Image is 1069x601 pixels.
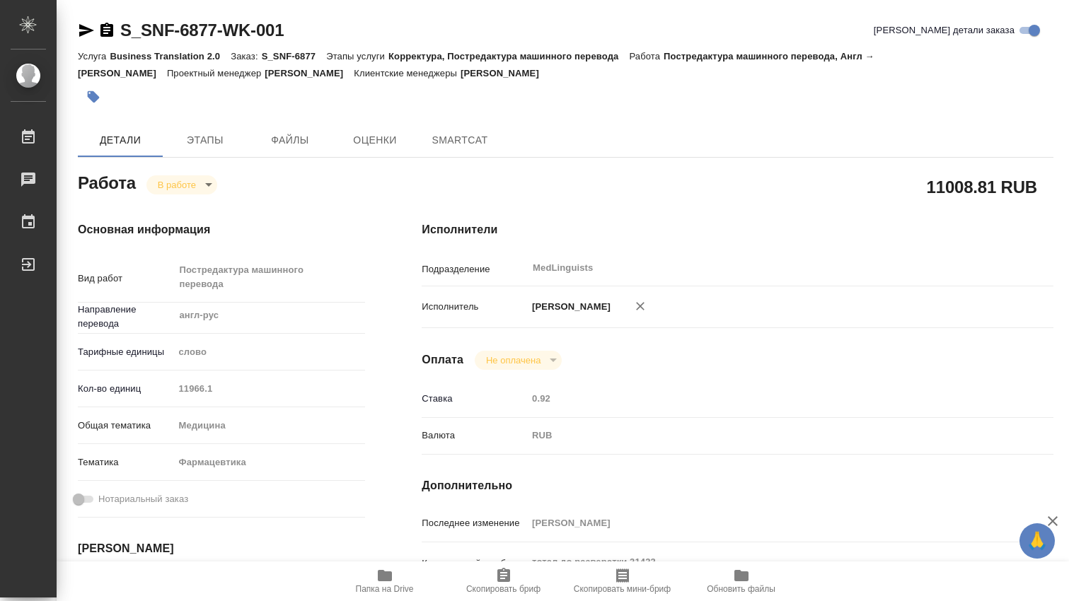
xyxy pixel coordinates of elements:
input: Пустое поле [173,378,365,399]
p: Тарифные единицы [78,345,173,359]
input: Пустое поле [527,388,1000,409]
h4: Основная информация [78,221,365,238]
p: S_SNF-6877 [262,51,327,62]
h2: Работа [78,169,136,194]
div: В работе [146,175,217,194]
span: Нотариальный заказ [98,492,188,506]
button: Скопировать ссылку [98,22,115,39]
p: Клиентские менеджеры [354,68,461,78]
p: [PERSON_NAME] [461,68,550,78]
button: Удалить исполнителя [625,291,656,322]
p: Ставка [422,392,527,406]
div: слово [173,340,365,364]
p: Проектный менеджер [167,68,265,78]
span: Детали [86,132,154,149]
p: [PERSON_NAME] [527,300,611,314]
span: Оценки [341,132,409,149]
p: Заказ: [231,51,261,62]
p: Исполнитель [422,300,527,314]
div: В работе [475,351,562,370]
p: Комментарий к работе [422,556,527,571]
button: 🙏 [1019,523,1055,559]
div: Фармацевтика [173,450,365,474]
div: RUB [527,424,1000,448]
p: Вид работ [78,272,173,286]
p: Работа [629,51,664,62]
button: Обновить файлы [682,561,801,601]
p: Валюта [422,428,527,443]
span: 🙏 [1025,526,1049,556]
button: Скопировать бриф [444,561,563,601]
span: SmartCat [426,132,494,149]
h4: Оплата [422,351,463,368]
span: Файлы [256,132,324,149]
h4: [PERSON_NAME] [78,540,365,557]
h2: 11008.81 RUB [927,175,1037,199]
p: Тематика [78,455,173,469]
button: Папка на Drive [325,561,444,601]
span: Обновить файлы [707,584,775,594]
p: [PERSON_NAME] [265,68,354,78]
span: Скопировать бриф [466,584,541,594]
button: Не оплачена [482,354,545,366]
button: Добавить тэг [78,81,109,112]
h4: Дополнительно [422,477,1053,494]
span: [PERSON_NAME] детали заказа [874,23,1015,37]
input: Пустое поле [527,513,1000,533]
h4: Исполнители [422,221,1053,238]
p: Этапы услуги [326,51,388,62]
p: Кол-во единиц [78,382,173,396]
textarea: тотал до разверстки 31433 [527,550,1000,574]
p: Общая тематика [78,419,173,433]
span: Скопировать мини-бриф [574,584,671,594]
button: В работе [154,179,200,191]
span: Этапы [171,132,239,149]
p: Business Translation 2.0 [110,51,231,62]
p: Направление перевода [78,303,173,331]
p: Корректура, Постредактура машинного перевода [388,51,629,62]
div: Медицина [173,414,365,438]
p: Последнее изменение [422,516,527,530]
button: Скопировать мини-бриф [563,561,682,601]
a: S_SNF-6877-WK-001 [120,21,284,40]
p: Услуга [78,51,110,62]
span: Папка на Drive [356,584,414,594]
p: Подразделение [422,262,527,276]
button: Скопировать ссылку для ЯМессенджера [78,22,95,39]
